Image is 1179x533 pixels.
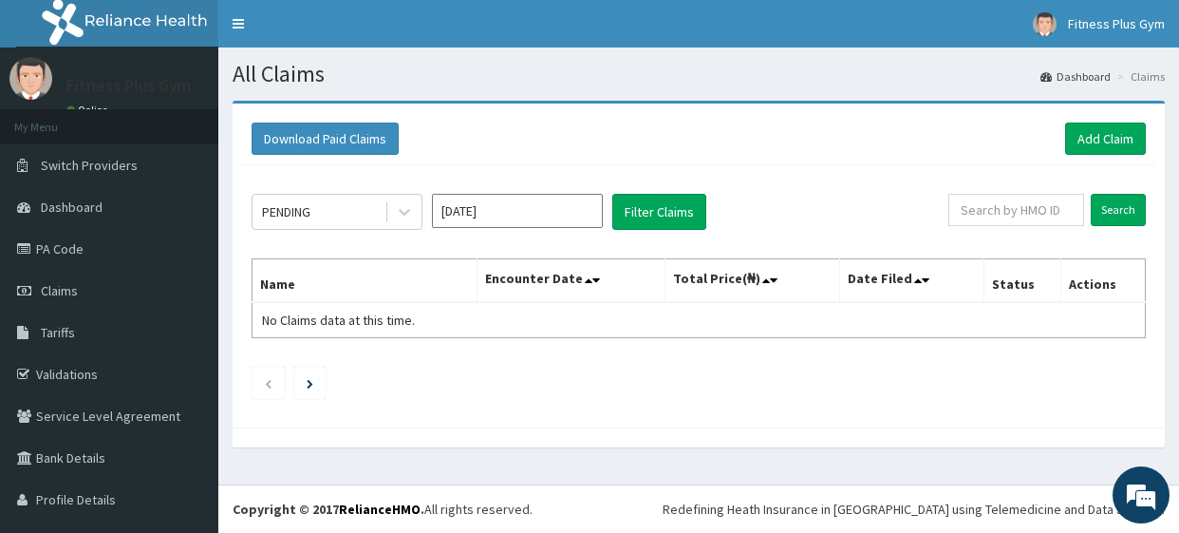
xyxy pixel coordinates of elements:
th: Actions [1061,259,1146,303]
a: Previous page [264,374,272,391]
a: Dashboard [1040,68,1111,85]
strong: Copyright © 2017 . [233,501,424,518]
button: Filter Claims [612,194,706,230]
input: Search by HMO ID [948,194,1084,226]
span: Switch Providers [41,157,138,174]
li: Claims [1113,68,1165,85]
footer: All rights reserved. [218,485,1179,533]
input: Select Month and Year [432,194,603,228]
th: Total Price(₦) [665,259,840,303]
a: Add Claim [1065,123,1146,155]
th: Encounter Date [477,259,665,303]
th: Date Filed [839,259,983,303]
p: Fitness Plus Gym [66,77,191,94]
img: User Image [9,57,52,100]
span: Dashboard [41,199,103,216]
img: User Image [1033,12,1057,36]
span: Tariffs [41,324,75,341]
a: RelianceHMO [339,501,421,518]
th: Status [983,259,1061,303]
div: Redefining Heath Insurance in [GEOGRAPHIC_DATA] using Telemedicine and Data Science! [663,500,1165,519]
button: Download Paid Claims [252,123,399,155]
span: Claims [41,282,78,299]
a: Online [66,104,112,117]
span: No Claims data at this time. [262,312,415,329]
th: Name [253,259,477,303]
div: PENDING [262,202,310,221]
h1: All Claims [233,62,1165,86]
span: Fitness Plus Gym [1068,15,1165,32]
input: Search [1091,194,1146,226]
a: Next page [307,374,313,391]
